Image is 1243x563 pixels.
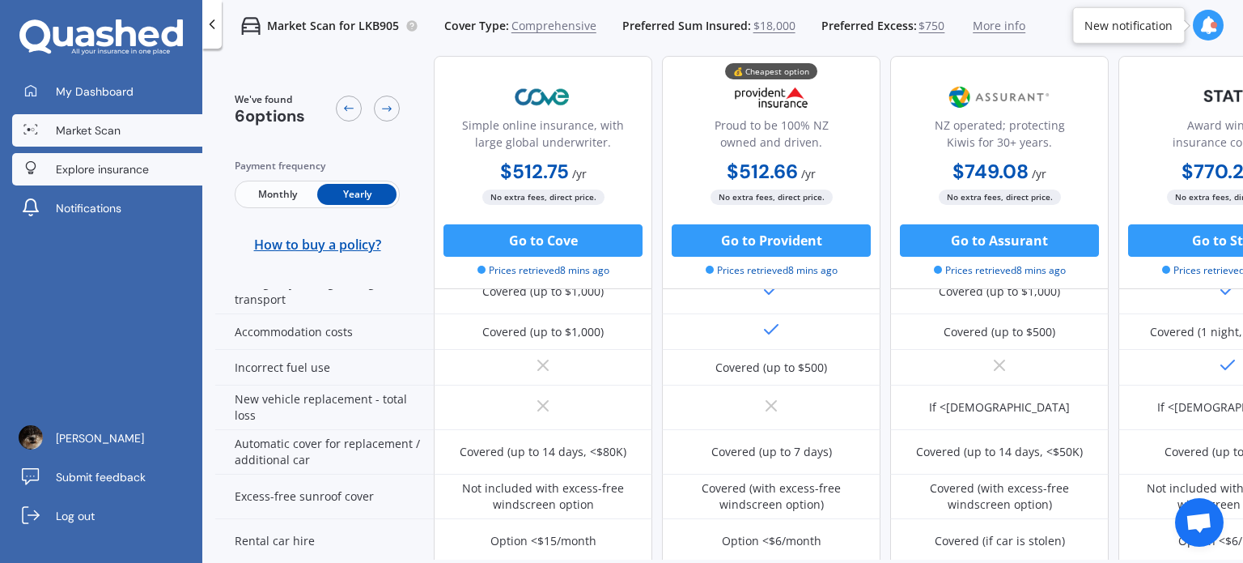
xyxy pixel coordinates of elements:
span: Yearly [317,184,397,205]
span: / yr [1032,166,1046,181]
b: $512.75 [500,159,569,184]
a: My Dashboard [12,75,202,108]
div: If <[DEMOGRAPHIC_DATA] [929,399,1070,416]
b: $749.08 [952,159,1029,184]
span: Comprehensive [511,18,596,34]
img: Assurant.png [946,77,1053,117]
span: Preferred Excess: [821,18,917,34]
span: 6 options [235,105,305,126]
div: Covered (up to $500) [944,324,1055,340]
span: / yr [572,166,587,181]
span: Explore insurance [56,161,149,177]
span: More info [973,18,1025,34]
div: NZ operated; protecting Kiwis for 30+ years. [904,117,1095,157]
span: How to buy a policy? [254,237,381,253]
div: Covered (up to $1,000) [939,284,1060,300]
img: car.f15378c7a67c060ca3f3.svg [241,16,261,36]
span: $18,000 [753,18,795,34]
span: No extra fees, direct price. [939,190,1061,205]
span: Prices retrieved 8 mins ago [934,263,1066,278]
div: Covered (up to $1,000) [482,324,604,340]
p: Market Scan for LKB905 [267,18,399,34]
div: Covered (up to 14 days, <$50K) [916,444,1083,460]
span: Monthly [238,184,317,205]
div: Option <$6/month [722,533,821,549]
img: Provident.png [718,77,825,117]
div: Covered (with excess-free windscreen option) [674,480,868,513]
span: No extra fees, direct price. [482,190,605,205]
span: Preferred Sum Insured: [622,18,751,34]
div: Excess-free sunroof cover [215,475,434,519]
div: Option <$15/month [490,533,596,549]
span: Log out [56,508,95,524]
span: Cover Type: [444,18,509,34]
span: Notifications [56,200,121,216]
a: Market Scan [12,114,202,147]
span: We've found [235,92,305,107]
span: Market Scan [56,122,121,139]
div: Automatic cover for replacement / additional car [215,430,434,475]
a: Explore insurance [12,153,202,186]
span: My Dashboard [56,83,134,100]
span: Prices retrieved 8 mins ago [477,263,609,278]
button: Go to Provident [672,224,871,257]
span: No extra fees, direct price. [711,190,833,205]
div: Covered (if car is stolen) [935,533,1065,549]
span: [PERSON_NAME] [56,430,144,446]
div: Covered (with excess-free windscreen option) [902,480,1097,513]
div: Simple online insurance, with large global underwriter. [448,117,638,157]
div: Covered (up to 7 days) [711,444,832,460]
a: Log out [12,500,202,532]
a: Submit feedback [12,461,202,493]
span: / yr [801,166,816,181]
button: Go to Assurant [900,224,1099,257]
div: Covered (up to $500) [715,360,827,376]
div: Covered (up to $1,000) [482,284,604,300]
img: Cove.webp [490,77,596,117]
b: $512.66 [727,159,798,184]
div: Emergency towing, storage & transport [215,270,434,314]
div: Proud to be 100% NZ owned and driven. [676,117,867,157]
button: Go to Cove [443,224,643,257]
a: Notifications [12,192,202,224]
span: Submit feedback [56,469,146,485]
div: Accommodation costs [215,314,434,350]
span: $750 [918,18,944,34]
div: Covered (up to 14 days, <$80K) [460,444,626,460]
div: Payment frequency [235,158,400,174]
div: New vehicle replacement - total loss [215,386,434,430]
a: [PERSON_NAME] [12,422,202,454]
img: ACg8ocLeEo9aGjo9vo7QWkAKNIkVGy7RLLHUc-6xDZCR6Yfby3eRqPAV=s96-c [19,425,43,450]
div: Not included with excess-free windscreen option [446,480,640,513]
div: Incorrect fuel use [215,350,434,386]
div: New notification [1084,17,1173,33]
div: Open chat [1175,498,1224,547]
span: Prices retrieved 8 mins ago [706,263,838,278]
div: 💰 Cheapest option [725,63,817,79]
